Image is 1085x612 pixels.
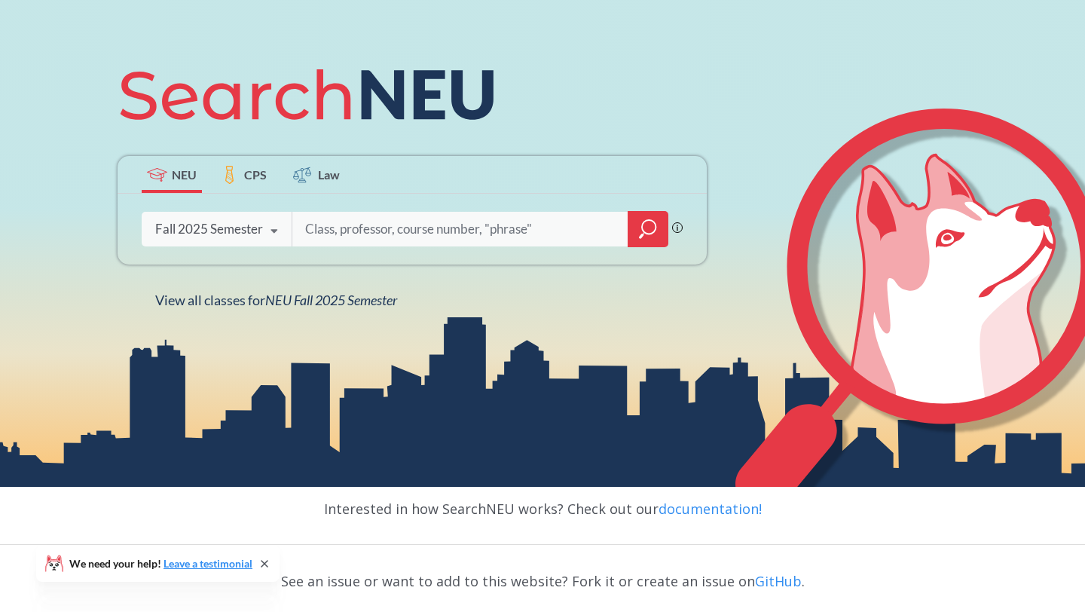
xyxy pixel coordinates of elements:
span: NEU Fall 2025 Semester [265,292,397,308]
span: NEU [172,166,197,183]
span: Law [318,166,340,183]
span: View all classes for [155,292,397,308]
svg: magnifying glass [639,219,657,240]
a: documentation! [659,500,762,518]
a: GitHub [755,572,802,590]
div: Fall 2025 Semester [155,221,263,237]
input: Class, professor, course number, "phrase" [304,213,617,245]
span: CPS [244,166,267,183]
div: magnifying glass [628,211,668,247]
